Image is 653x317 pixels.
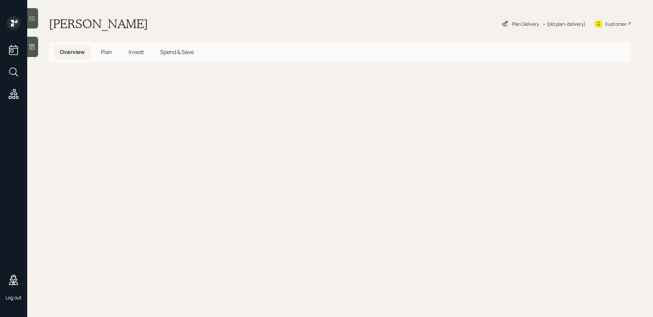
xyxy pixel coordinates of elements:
span: Plan [101,48,112,56]
h1: [PERSON_NAME] [49,16,148,31]
div: Plan Delivery [512,20,539,27]
div: Kustomer [605,20,626,27]
div: Log out [5,294,22,301]
div: • (old plan-delivery) [542,20,586,27]
span: Spend & Save [160,48,194,56]
span: Invest [129,48,144,56]
span: Overview [60,48,85,56]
